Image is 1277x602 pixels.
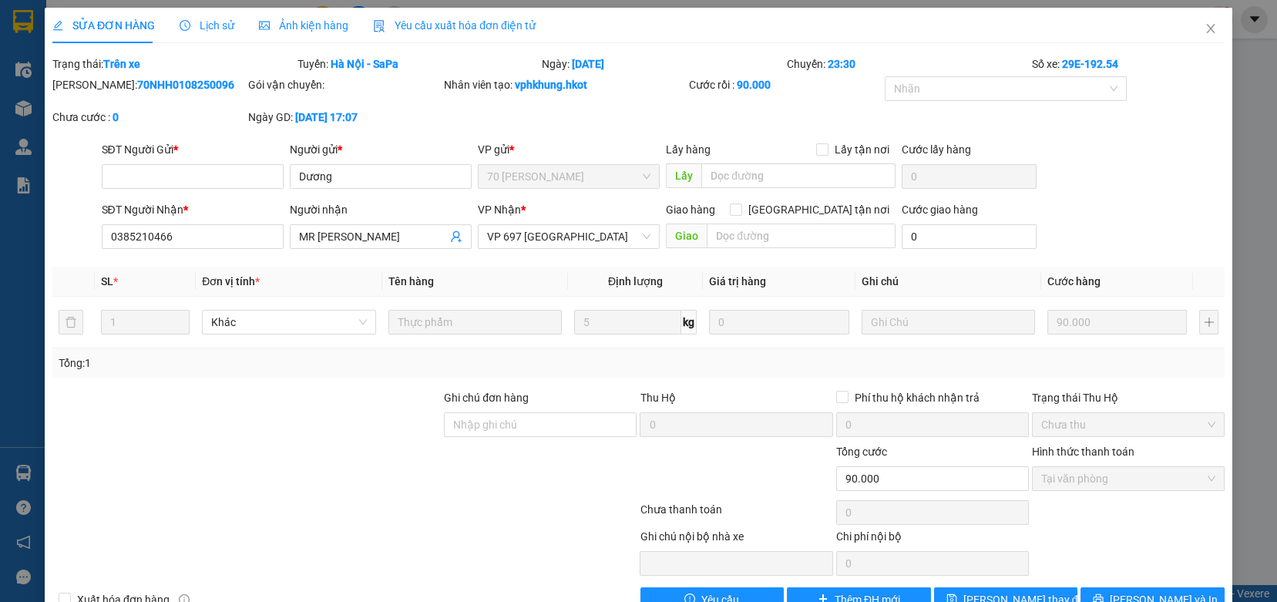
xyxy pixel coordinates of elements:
[52,19,155,32] span: SỬA ĐƠN HÀNG
[709,310,849,335] input: 0
[331,58,398,70] b: Hà Nội - SaPa
[487,165,650,188] span: 70 Nguyễn Hữu Huân
[59,310,83,335] button: delete
[1047,310,1187,335] input: 0
[666,203,715,216] span: Giao hàng
[639,501,835,528] div: Chưa thanh toán
[742,201,896,218] span: [GEOGRAPHIC_DATA] tận nơi
[1041,467,1215,490] span: Tại văn phòng
[902,164,1037,189] input: Cước lấy hàng
[849,389,986,406] span: Phí thu hộ khách nhận trả
[572,58,604,70] b: [DATE]
[666,224,707,248] span: Giao
[137,79,234,91] b: 70NHH0108250096
[373,19,536,32] span: Yêu cầu xuất hóa đơn điện tử
[1030,55,1226,72] div: Số xe:
[290,141,472,158] div: Người gửi
[295,111,358,123] b: [DATE] 17:07
[51,55,296,72] div: Trạng thái:
[259,20,270,31] span: picture
[444,76,686,93] div: Nhân viên tạo:
[785,55,1030,72] div: Chuyến:
[608,275,663,288] span: Định lượng
[709,275,766,288] span: Giá trị hàng
[487,225,650,248] span: VP 697 Điện Biên Phủ
[103,58,140,70] b: Trên xe
[1032,389,1225,406] div: Trạng thái Thu Hộ
[689,76,882,93] div: Cước rồi :
[828,141,896,158] span: Lấy tận nơi
[1041,413,1215,436] span: Chưa thu
[102,141,284,158] div: SĐT Người Gửi
[211,311,366,334] span: Khác
[444,392,529,404] label: Ghi chú đơn hàng
[1189,8,1232,51] button: Close
[59,355,493,372] div: Tổng: 1
[52,76,245,93] div: [PERSON_NAME]:
[290,201,472,218] div: Người nhận
[902,224,1037,249] input: Cước giao hàng
[180,19,234,32] span: Lịch sử
[248,109,441,126] div: Ngày GD:
[701,163,895,188] input: Dọc đường
[902,143,971,156] label: Cước lấy hàng
[478,141,660,158] div: VP gửi
[902,203,978,216] label: Cước giao hàng
[1205,22,1217,35] span: close
[515,79,587,91] b: vphkhung.hkot
[450,230,462,243] span: user-add
[862,310,1035,335] input: Ghi Chú
[540,55,785,72] div: Ngày:
[836,528,1029,551] div: Chi phí nội bộ
[1062,58,1118,70] b: 29E-192.54
[373,20,385,32] img: icon
[1199,310,1218,335] button: plus
[666,143,711,156] span: Lấy hàng
[296,55,541,72] div: Tuyến:
[52,20,63,31] span: edit
[640,392,675,404] span: Thu Hộ
[1047,275,1101,288] span: Cước hàng
[259,19,348,32] span: Ảnh kiện hàng
[666,163,701,188] span: Lấy
[681,310,697,335] span: kg
[248,76,441,93] div: Gói vận chuyển:
[113,111,119,123] b: 0
[828,58,855,70] b: 23:30
[836,446,887,458] span: Tổng cước
[388,275,434,288] span: Tên hàng
[202,275,260,288] span: Đơn vị tính
[180,20,190,31] span: clock-circle
[707,224,895,248] input: Dọc đường
[478,203,521,216] span: VP Nhận
[737,79,771,91] b: 90.000
[102,201,284,218] div: SĐT Người Nhận
[855,267,1041,297] th: Ghi chú
[1032,446,1134,458] label: Hình thức thanh toán
[101,275,113,288] span: SL
[52,109,245,126] div: Chưa cước :
[444,412,637,437] input: Ghi chú đơn hàng
[640,528,832,551] div: Ghi chú nội bộ nhà xe
[388,310,562,335] input: VD: Bàn, Ghế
